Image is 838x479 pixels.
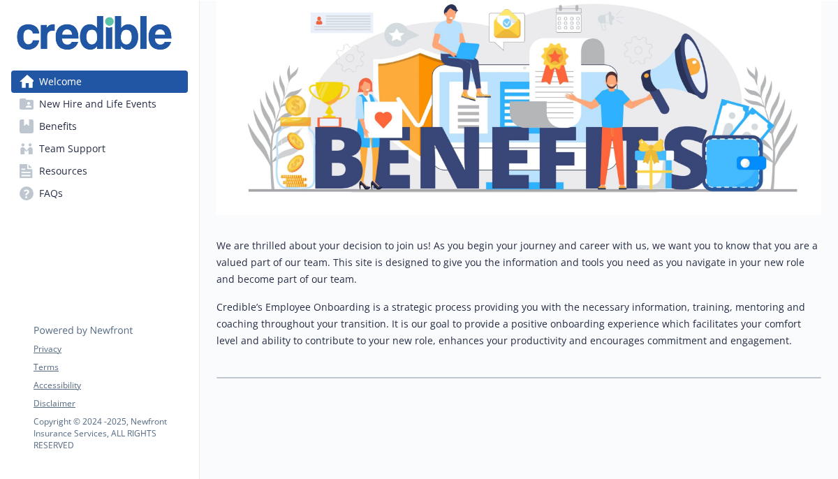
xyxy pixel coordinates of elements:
[34,379,187,392] a: Accessibility
[39,71,82,93] span: Welcome
[11,138,188,160] a: Team Support
[34,361,187,374] a: Terms
[11,71,188,93] a: Welcome
[11,160,188,182] a: Resources
[216,237,821,288] p: We are thrilled about your decision to join us! As you begin your journey and career with us, we ...
[11,115,188,138] a: Benefits
[39,182,63,205] span: FAQs
[39,138,105,160] span: Team Support
[11,93,188,115] a: New Hire and Life Events
[34,415,187,451] p: Copyright © 2024 - 2025 , Newfront Insurance Services, ALL RIGHTS RESERVED
[39,93,156,115] span: New Hire and Life Events
[39,115,77,138] span: Benefits
[34,343,187,355] a: Privacy
[39,160,87,182] span: Resources
[34,397,187,410] a: Disclaimer
[11,182,188,205] a: FAQs
[216,299,821,349] p: Credible’s Employee Onboarding is a strategic process providing you with the necessary informatio...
